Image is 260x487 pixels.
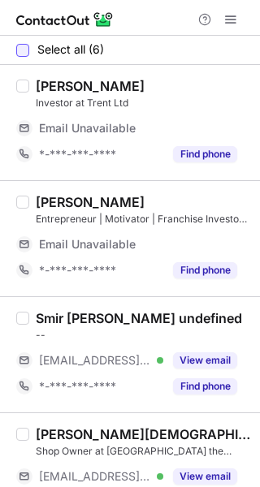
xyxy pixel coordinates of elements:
[36,78,145,94] div: [PERSON_NAME]
[173,262,237,278] button: Reveal Button
[36,310,242,326] div: Smir [PERSON_NAME] undefined
[36,194,145,210] div: [PERSON_NAME]
[36,212,250,226] div: Entrepreneur | Motivator | Franchise Investor | Founder of KFB Enterprises | Franchise Holder - Z...
[173,146,237,162] button: Reveal Button
[39,353,151,368] span: [EMAIL_ADDRESS][DOMAIN_NAME]
[39,469,151,484] span: [EMAIL_ADDRESS][DOMAIN_NAME]
[36,444,250,459] div: Shop Owner at [GEOGRAPHIC_DATA] the fashion hub
[36,96,250,110] div: Investor at Trent Ltd
[36,426,250,442] div: [PERSON_NAME][DEMOGRAPHIC_DATA]
[173,352,237,368] button: Reveal Button
[37,43,104,56] span: Select all (6)
[173,378,237,394] button: Reveal Button
[16,10,114,29] img: ContactOut v5.3.10
[39,237,136,252] span: Email Unavailable
[173,468,237,485] button: Reveal Button
[39,121,136,136] span: Email Unavailable
[36,328,250,343] div: --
